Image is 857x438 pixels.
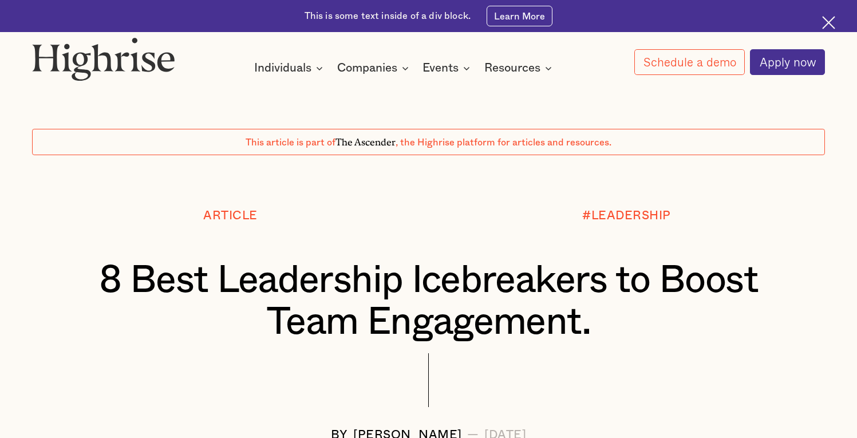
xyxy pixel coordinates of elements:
[246,138,335,147] span: This article is part of
[750,49,824,76] a: Apply now
[335,135,396,146] span: The Ascender
[582,209,671,222] div: #LEADERSHIP
[254,61,311,75] div: Individuals
[203,209,258,222] div: Article
[634,49,745,75] a: Schedule a demo
[484,61,540,75] div: Resources
[337,61,412,75] div: Companies
[487,6,552,26] a: Learn More
[484,61,555,75] div: Resources
[422,61,473,75] div: Events
[254,61,326,75] div: Individuals
[422,61,459,75] div: Events
[32,37,175,81] img: Highrise logo
[822,16,835,29] img: Cross icon
[396,138,611,147] span: , the Highrise platform for articles and resources.
[305,10,471,22] div: This is some text inside of a div block.
[337,61,397,75] div: Companies
[65,259,792,344] h1: 8 Best Leadership Icebreakers to Boost Team Engagement.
